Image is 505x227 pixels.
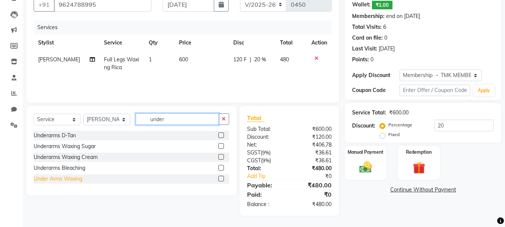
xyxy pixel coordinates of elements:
[104,56,139,71] span: Full Legs Waxing Rica
[34,21,337,34] div: Services
[289,181,337,190] div: ₹480.00
[389,109,409,117] div: ₹600.00
[275,34,307,51] th: Total
[241,165,289,172] div: Total:
[289,200,337,208] div: ₹480.00
[379,45,395,53] div: [DATE]
[241,141,289,149] div: Net:
[409,160,429,175] img: _gift.svg
[241,181,289,190] div: Payable:
[352,56,369,64] div: Points:
[384,34,387,42] div: 0
[262,150,269,156] span: 9%
[262,157,270,163] span: 9%
[352,71,399,79] div: Apply Discount
[34,132,76,139] div: Underarms D-Tan
[136,113,219,125] input: Search or Scan
[352,86,399,94] div: Coupon Code
[383,23,386,31] div: 6
[241,125,289,133] div: Sub Total:
[298,172,338,180] div: ₹0
[352,109,386,117] div: Service Total:
[289,165,337,172] div: ₹480.00
[38,56,80,63] span: [PERSON_NAME]
[406,149,432,156] label: Redemption
[352,45,377,53] div: Last Visit:
[34,175,82,183] div: Under Arms Waxing
[175,34,229,51] th: Price
[388,131,400,138] label: Fixed
[289,125,337,133] div: ₹600.00
[289,190,337,199] div: ₹0
[99,34,145,51] th: Service
[289,141,337,149] div: ₹406.78
[247,149,261,156] span: SGST
[352,12,385,20] div: Membership:
[346,186,500,194] a: Continue Without Payment
[247,157,261,164] span: CGST
[241,133,289,141] div: Discount:
[352,34,383,42] div: Card on file:
[400,85,470,96] input: Enter Offer / Coupon Code
[241,200,289,208] div: Balance :
[355,160,376,174] img: _cash.svg
[254,56,266,64] span: 20 %
[289,133,337,141] div: ₹120.00
[370,56,373,64] div: 0
[372,1,392,9] span: ₹1.00
[352,23,382,31] div: Total Visits:
[233,56,247,64] span: 120 F
[352,122,375,130] div: Discount:
[386,12,420,20] div: end on [DATE]
[34,34,99,51] th: Stylist
[307,34,332,51] th: Action
[473,85,495,96] button: Apply
[34,142,96,150] div: Underarms Waxing Sugar
[247,114,264,122] span: Total
[280,56,289,63] span: 480
[241,172,297,180] a: Add Tip
[34,164,85,172] div: Underarms Bleaching
[250,56,251,64] span: |
[144,34,174,51] th: Qty
[179,56,188,63] span: 600
[241,157,289,165] div: ( )
[34,153,98,161] div: Underarms Waxing Cream
[241,149,289,157] div: ( )
[289,149,337,157] div: ₹36.61
[149,56,152,63] span: 1
[348,149,384,156] label: Manual Payment
[241,190,289,199] div: Paid:
[289,157,337,165] div: ₹36.61
[352,1,370,9] div: Wallet:
[388,122,412,128] label: Percentage
[229,34,275,51] th: Disc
